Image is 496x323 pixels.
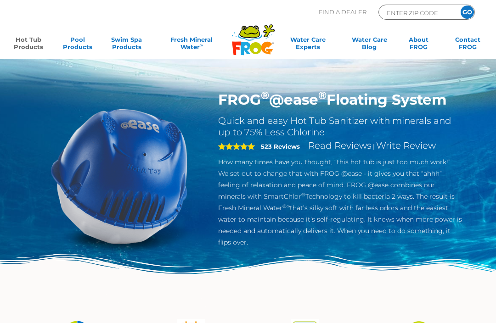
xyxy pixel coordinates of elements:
[449,36,487,54] a: ContactFROG
[34,91,204,261] img: hot-tub-product-atease-system.png
[282,203,290,209] sup: ®∞
[218,91,462,108] h1: FROG @ease Floating System
[373,143,375,150] span: |
[218,156,462,248] p: How many times have you thought, “this hot tub is just too much work!” We set out to change that ...
[276,36,339,54] a: Water CareExperts
[318,89,327,102] sup: ®
[58,36,96,54] a: PoolProducts
[218,115,462,138] h2: Quick and easy Hot Tub Sanitizer with minerals and up to 75% Less Chlorine
[308,140,372,151] a: Read Reviews
[261,89,269,102] sup: ®
[9,36,47,54] a: Hot TubProducts
[461,6,474,19] input: GO
[350,36,389,54] a: Water CareBlog
[319,5,366,20] p: Find A Dealer
[107,36,146,54] a: Swim SpaProducts
[400,36,438,54] a: AboutFROG
[376,140,436,151] a: Write Review
[200,43,203,48] sup: ∞
[218,143,255,150] span: 5
[157,36,226,54] a: Fresh MineralWater∞
[261,143,300,150] strong: 523 Reviews
[301,192,305,198] sup: ®
[386,7,448,18] input: Zip Code Form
